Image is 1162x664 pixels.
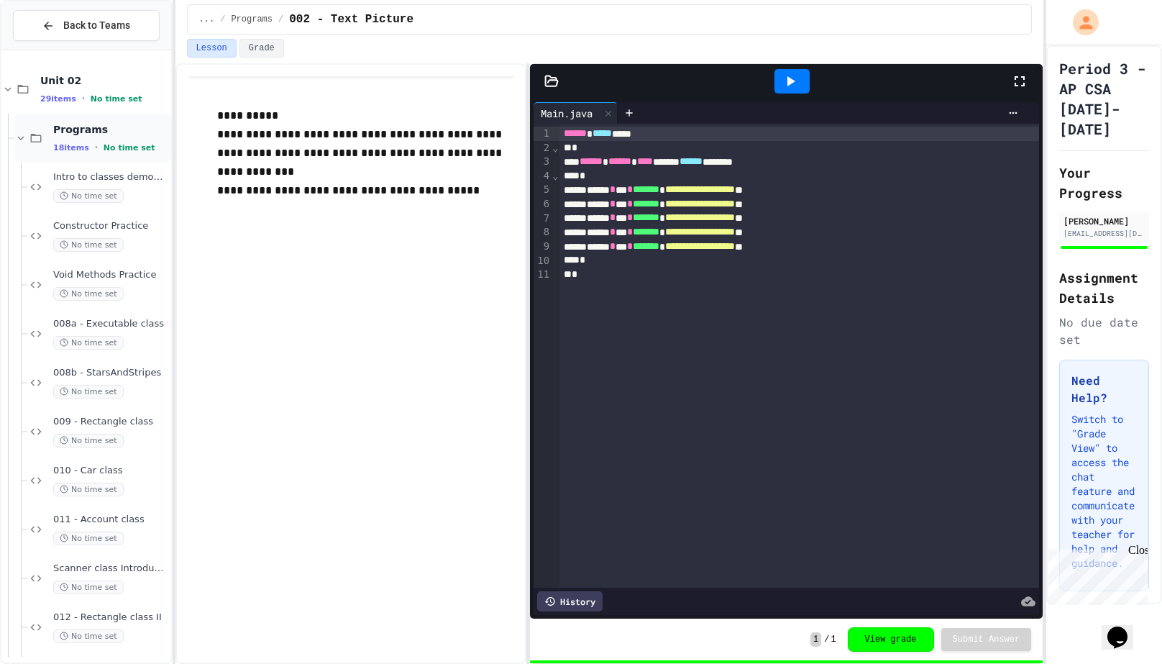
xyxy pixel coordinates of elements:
div: No due date set [1059,314,1149,348]
span: No time set [53,189,124,203]
div: Main.java [534,106,600,121]
span: 002 - Text Picture [289,11,413,28]
div: 3 [534,155,552,169]
span: 011 - Account class [53,514,168,526]
span: Programs [53,123,168,136]
span: No time set [53,238,124,252]
span: Fold line [552,142,559,153]
div: 4 [534,169,552,183]
div: 11 [534,268,552,282]
span: No time set [53,483,124,496]
iframe: chat widget [1043,544,1148,605]
div: 1 [534,127,552,141]
span: Scanner class Introduction [53,563,168,575]
h2: Assignment Details [1059,268,1149,308]
div: My Account [1058,6,1102,39]
span: 010 - Car class [53,465,168,477]
span: / [220,14,225,25]
span: • [82,93,85,104]
button: Grade [239,39,284,58]
span: No time set [53,434,124,447]
span: No time set [53,581,124,594]
span: / [278,14,283,25]
span: Intro to classes demonstration [53,171,168,183]
span: 29 items [40,94,76,104]
span: 18 items [53,143,89,153]
button: View grade [848,627,934,652]
span: 012 - Rectangle class II [53,611,168,624]
span: Back to Teams [63,18,130,33]
div: [EMAIL_ADDRESS][DOMAIN_NAME] [1063,228,1145,239]
span: 008a - Executable class [53,318,168,330]
div: 5 [534,183,552,197]
span: Constructor Practice [53,220,168,232]
span: Fold line [552,170,559,181]
span: No time set [53,532,124,545]
button: Back to Teams [13,10,160,41]
span: Programs [231,14,273,25]
div: 8 [534,225,552,240]
p: Switch to "Grade View" to access the chat feature and communicate with your teacher for help and ... [1071,412,1137,570]
span: ... [199,14,215,25]
div: Main.java [534,102,618,124]
h2: Your Progress [1059,163,1149,203]
div: History [537,591,603,611]
div: 7 [534,212,552,226]
h1: Period 3 - AP CSA [DATE]-[DATE] [1059,58,1149,139]
span: 1 [831,634,836,645]
span: 1 [810,632,821,647]
div: Chat with us now!Close [6,6,99,91]
iframe: chat widget [1102,606,1148,650]
span: No time set [53,287,124,301]
div: [PERSON_NAME] [1063,214,1145,227]
div: 6 [534,197,552,212]
span: • [95,142,98,153]
span: No time set [104,143,155,153]
span: Submit Answer [953,634,1020,645]
span: Unit 02 [40,74,168,87]
span: Void Methods Practice [53,269,168,281]
button: Lesson [187,39,237,58]
div: 2 [534,141,552,155]
button: Submit Answer [941,628,1032,651]
span: No time set [91,94,142,104]
span: No time set [53,336,124,350]
span: / [824,634,829,645]
div: 10 [534,254,552,268]
span: No time set [53,385,124,399]
h3: Need Help? [1071,372,1137,406]
div: 9 [534,240,552,254]
span: 009 - Rectangle class [53,416,168,428]
span: 008b - StarsAndStripes [53,367,168,379]
span: No time set [53,629,124,643]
